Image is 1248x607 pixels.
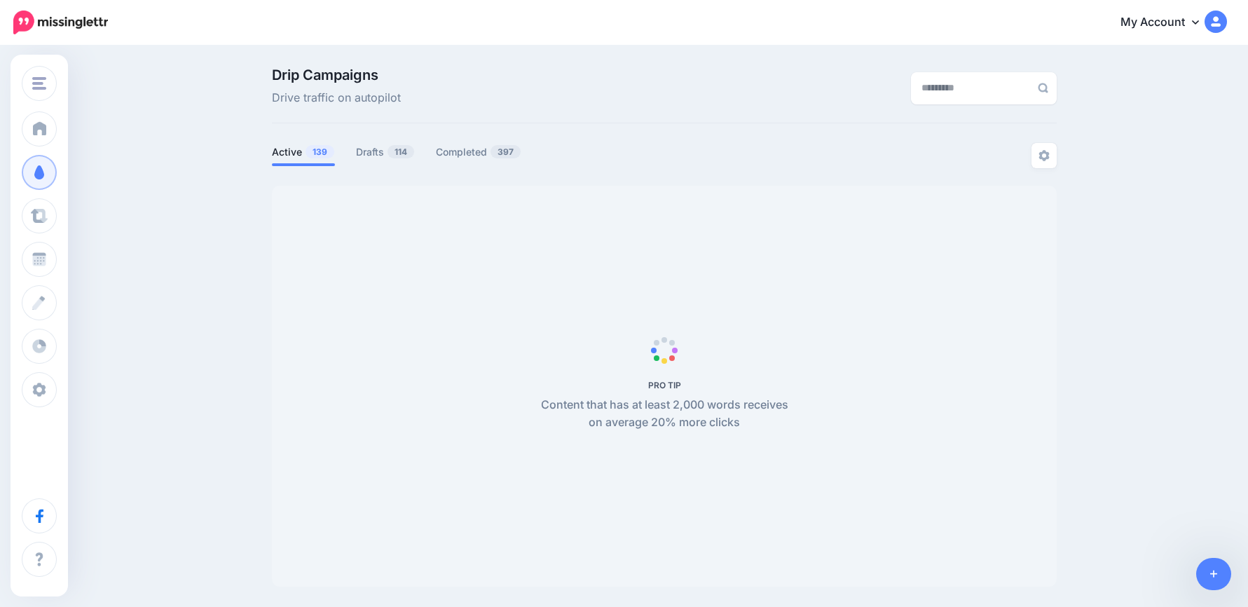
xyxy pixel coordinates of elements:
[272,68,401,82] span: Drip Campaigns
[1038,150,1050,161] img: settings-grey.png
[356,144,415,161] a: Drafts114
[13,11,108,34] img: Missinglettr
[491,145,521,158] span: 397
[533,380,796,390] h5: PRO TIP
[436,144,521,161] a: Completed397
[1038,83,1048,93] img: search-grey-6.png
[1106,6,1227,40] a: My Account
[388,145,414,158] span: 114
[533,396,796,432] p: Content that has at least 2,000 words receives on average 20% more clicks
[272,89,401,107] span: Drive traffic on autopilot
[306,145,334,158] span: 139
[272,144,335,161] a: Active139
[32,77,46,90] img: menu.png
